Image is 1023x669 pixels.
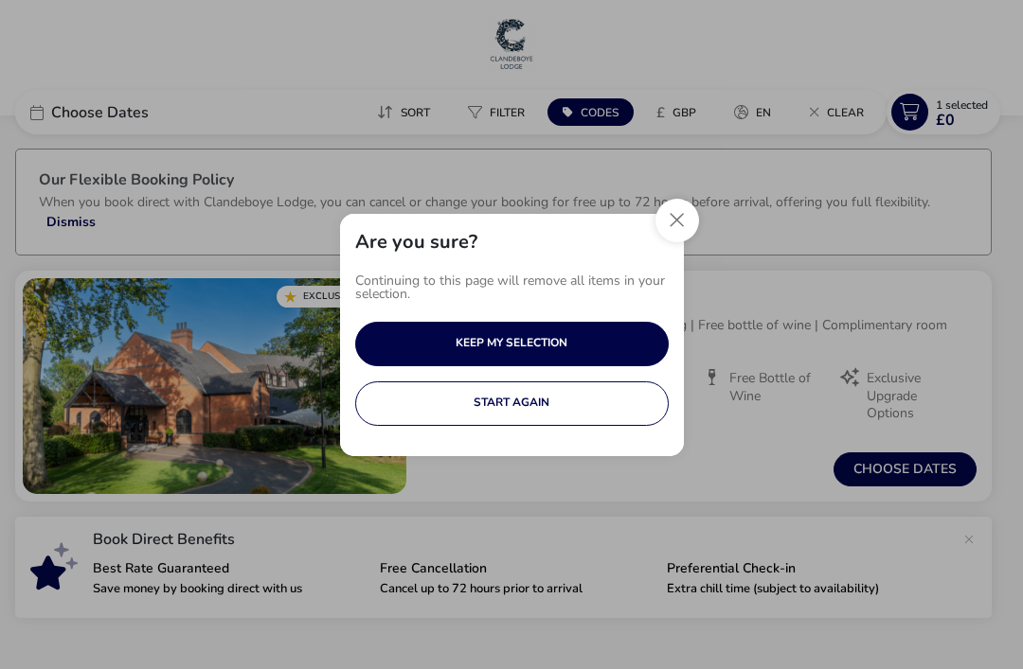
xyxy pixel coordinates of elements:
button: START AGAIN [355,381,669,426]
div: uhoh [340,214,684,456]
button: KEEP MY SELECTION [355,322,669,366]
h2: Are you sure? [355,229,477,255]
p: Continuing to this page will remove all items in your selection. [355,267,669,308]
button: Close [655,199,699,242]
